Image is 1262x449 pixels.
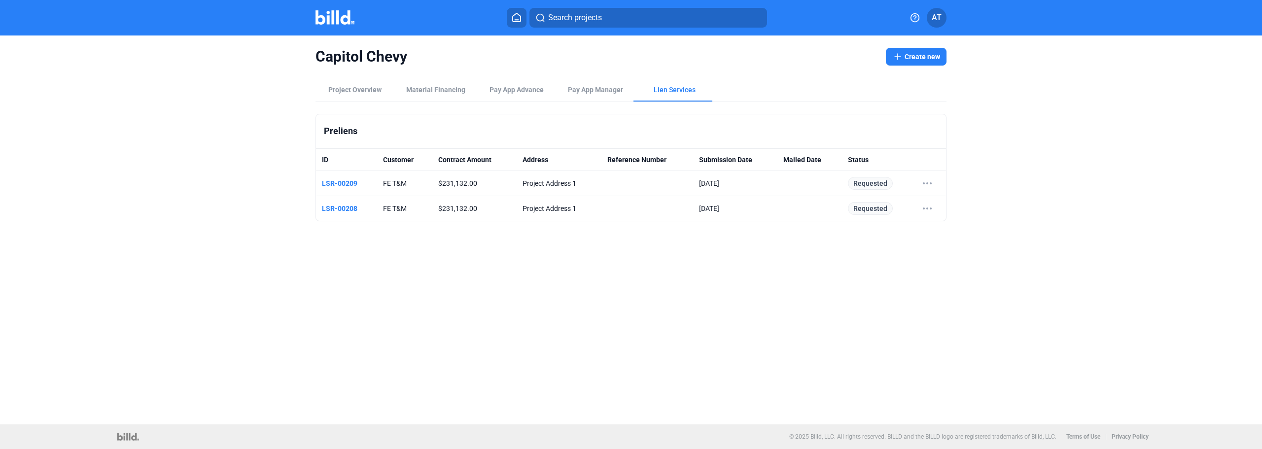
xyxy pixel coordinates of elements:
a: LSR-00209 [322,179,357,187]
th: Contract Amount [432,149,517,171]
span: Search projects [548,12,602,24]
div: Requested [848,177,893,190]
td: $231,132.00 [432,196,517,221]
a: LSR-00208 [322,205,357,212]
span: Pay App Manager [568,85,623,95]
td: FE T&M [377,171,432,196]
div: Lien Services [654,85,696,95]
td: [DATE] [693,171,777,196]
th: ID [316,149,377,171]
td: FE T&M [377,196,432,221]
div: Preliens [316,114,946,148]
span: Capitol Chevy [315,47,876,66]
th: Customer [377,149,432,171]
img: logo [117,433,139,441]
div: Pay App Advance [490,85,544,95]
b: Privacy Policy [1112,433,1149,440]
span: AT [932,12,942,24]
button: Create new [886,48,946,66]
td: [DATE] [693,196,777,221]
div: Requested [848,202,893,215]
p: | [1105,433,1107,440]
td: $231,132.00 [432,171,517,196]
button: AT [927,8,946,28]
img: Billd Company Logo [315,10,354,25]
div: Material Financing [406,85,465,95]
td: Project Address 1 [517,196,601,221]
th: Mailed Date [777,149,842,171]
p: © 2025 Billd, LLC. All rights reserved. BILLD and the BILLD logo are registered trademarks of Bil... [789,433,1056,440]
th: Reference Number [601,149,693,171]
button: Search projects [529,8,767,28]
div: Project Overview [328,85,382,95]
b: Terms of Use [1066,433,1100,440]
th: Submission Date [693,149,777,171]
td: Project Address 1 [517,171,601,196]
th: Address [517,149,601,171]
th: Status [842,149,915,171]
